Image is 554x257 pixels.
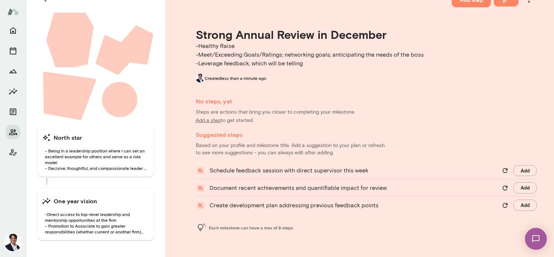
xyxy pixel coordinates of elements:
img: Raj Manghani [196,74,204,82]
button: Documents [6,105,20,119]
button: North star- Being in a leadership position where I can set an excellent example for others and se... [38,125,154,177]
h4: Strong Annual Review in December [196,28,537,41]
button: Client app [6,145,20,160]
button: Members [6,125,20,139]
h6: Suggested steps [196,130,537,139]
p: Add a step [196,117,221,124]
h6: One year vision [54,197,97,205]
button: Home [6,23,20,38]
p: to see more suggestions - you can always edit after adding. [196,149,537,156]
p: to get started. [221,117,254,124]
span: Each milestone can have a max of 8 steps. [209,225,294,231]
h6: North star [54,133,82,142]
button: Add [513,182,537,193]
img: Mento [7,5,19,19]
button: Add [513,165,537,176]
button: Add [513,200,537,211]
p: Based on your profile and milestone title. Add a suggestion to your plan or refresh [196,142,537,149]
button: One year vision-Direct access to top-level leadership and mentorship opportunities at the firm - ... [38,188,154,240]
p: Steps are actions that bring you closer to completing your milestone. [196,109,537,116]
span: Created less than a minute ago [204,75,266,81]
button: Insights [6,84,20,99]
p: Document recent achievements and quantifiable impact for review [210,184,497,192]
p: -Healthy Raise -Meet/Exceeding Goals/Ratings; networking goals; anticipating the needs of the bos... [196,42,537,68]
p: Create development plan addressing previous feedback points [210,201,497,210]
p: Schedule feedback session with direct supervisor this week [210,166,497,175]
span: - Being in a leadership position where I can set an excellent example for others and serve as a r... [42,148,149,171]
img: Raj Manghani [4,234,22,251]
h6: No steps, yet [196,97,537,106]
button: Sessions [6,44,20,58]
span: -Direct access to top-level leadership and mentorship opportunities at the firm - Promotion to As... [42,211,149,234]
button: Growth Plan [6,64,20,78]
